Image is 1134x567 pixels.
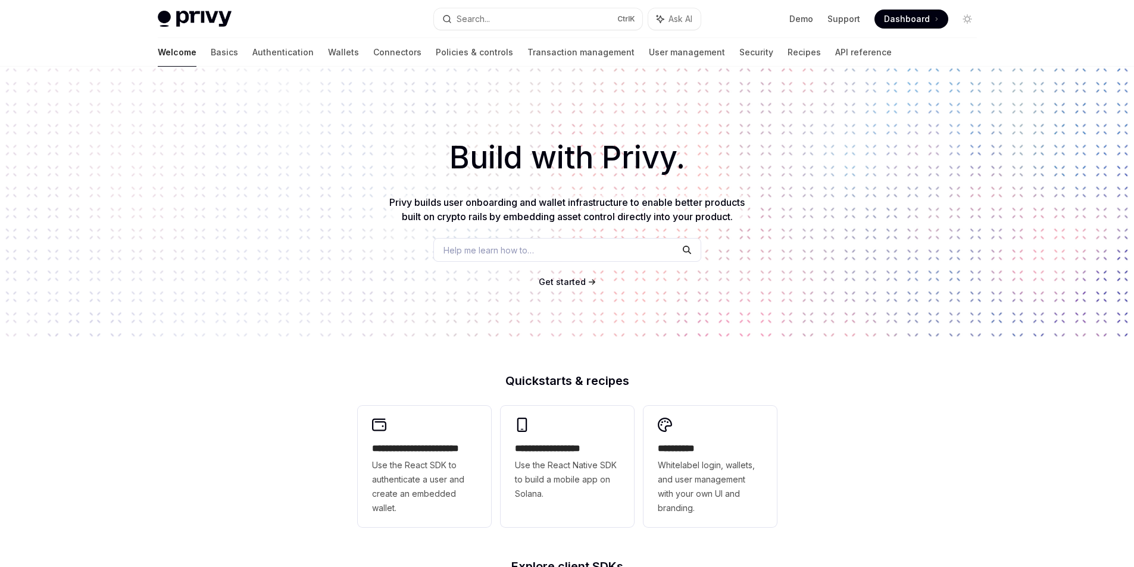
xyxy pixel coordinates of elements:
[389,196,745,223] span: Privy builds user onboarding and wallet infrastructure to enable better products built on crypto ...
[884,13,930,25] span: Dashboard
[434,8,642,30] button: Search...CtrlK
[789,13,813,25] a: Demo
[874,10,948,29] a: Dashboard
[739,38,773,67] a: Security
[328,38,359,67] a: Wallets
[211,38,238,67] a: Basics
[539,277,586,287] span: Get started
[501,406,634,527] a: **** **** **** ***Use the React Native SDK to build a mobile app on Solana.
[527,38,635,67] a: Transaction management
[443,244,534,256] span: Help me learn how to…
[788,38,821,67] a: Recipes
[158,11,232,27] img: light logo
[648,8,701,30] button: Ask AI
[958,10,977,29] button: Toggle dark mode
[436,38,513,67] a: Policies & controls
[658,458,763,515] span: Whitelabel login, wallets, and user management with your own UI and branding.
[643,406,777,527] a: **** *****Whitelabel login, wallets, and user management with your own UI and branding.
[158,38,196,67] a: Welcome
[358,375,777,387] h2: Quickstarts & recipes
[827,13,860,25] a: Support
[457,12,490,26] div: Search...
[372,458,477,515] span: Use the React SDK to authenticate a user and create an embedded wallet.
[19,134,1115,181] h1: Build with Privy.
[252,38,314,67] a: Authentication
[617,14,635,24] span: Ctrl K
[373,38,421,67] a: Connectors
[668,13,692,25] span: Ask AI
[515,458,620,501] span: Use the React Native SDK to build a mobile app on Solana.
[835,38,892,67] a: API reference
[539,276,586,288] a: Get started
[649,38,725,67] a: User management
